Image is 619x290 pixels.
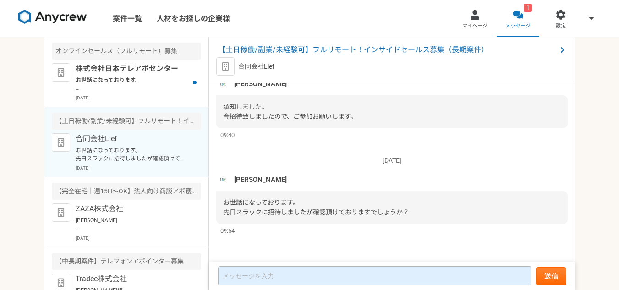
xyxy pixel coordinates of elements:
[76,164,201,171] p: [DATE]
[76,146,189,163] p: お世話になっております。 先日スラックに招待しましたが確認頂けておりますでしょうか？
[216,77,230,91] img: unnamed.png
[76,63,189,74] p: 株式会社日本テレアポセンター
[52,113,201,130] div: 【土日稼働/副業/未経験可】フルリモート！インサイドセールス募集（長期案件）
[218,44,557,55] span: 【土日稼働/副業/未経験可】フルリモート！インサイドセールス募集（長期案件）
[536,267,566,285] button: 送信
[223,103,357,120] span: 承知しました。 今招待致しましたので、ご参加お願いします。
[52,63,70,82] img: default_org_logo-42cde973f59100197ec2c8e796e4974ac8490bb5b08a0eb061ff975e4574aa76.png
[76,76,189,93] p: お世話になっております。 プロフィール拝見してとても魅力的なご経歴で、 ぜひ一度、弊社面談をお願いできないでしょうか？ [URL][DOMAIN_NAME][DOMAIN_NAME] 当社ですが...
[76,94,201,101] p: [DATE]
[505,22,531,30] span: メッセージ
[234,79,287,89] span: [PERSON_NAME]
[52,183,201,200] div: 【完全在宅｜週15H〜OK】法人向け商談アポ獲得をお願いします！
[462,22,488,30] span: マイページ
[76,203,189,214] p: ZAZA株式会社
[76,216,189,233] p: [PERSON_NAME] お世話になっております。 ZAZA株式会社の[PERSON_NAME]でございます。 先日はお時間をいただき、誠にありがとうございました。 慎重に検討させていただいた...
[216,173,230,186] img: unnamed.png
[52,133,70,152] img: default_org_logo-42cde973f59100197ec2c8e796e4974ac8490bb5b08a0eb061ff975e4574aa76.png
[556,22,566,30] span: 設定
[220,131,235,139] span: 09:40
[76,235,201,241] p: [DATE]
[223,199,409,216] span: お世話になっております。 先日スラックに招待しましたが確認頂けておりますでしょうか？
[220,226,235,235] span: 09:54
[216,156,568,165] p: [DATE]
[52,43,201,60] div: オンラインセールス（フルリモート）募集
[76,274,189,285] p: Tradee株式会社
[216,57,235,76] img: default_org_logo-42cde973f59100197ec2c8e796e4974ac8490bb5b08a0eb061ff975e4574aa76.png
[524,4,532,12] div: 1
[18,10,87,24] img: 8DqYSo04kwAAAAASUVORK5CYII=
[52,253,201,270] div: 【中長期案件】テレフォンアポインター募集
[238,62,274,71] p: 合同会社Lief
[76,133,189,144] p: 合同会社Lief
[234,175,287,185] span: [PERSON_NAME]
[52,203,70,222] img: default_org_logo-42cde973f59100197ec2c8e796e4974ac8490bb5b08a0eb061ff975e4574aa76.png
